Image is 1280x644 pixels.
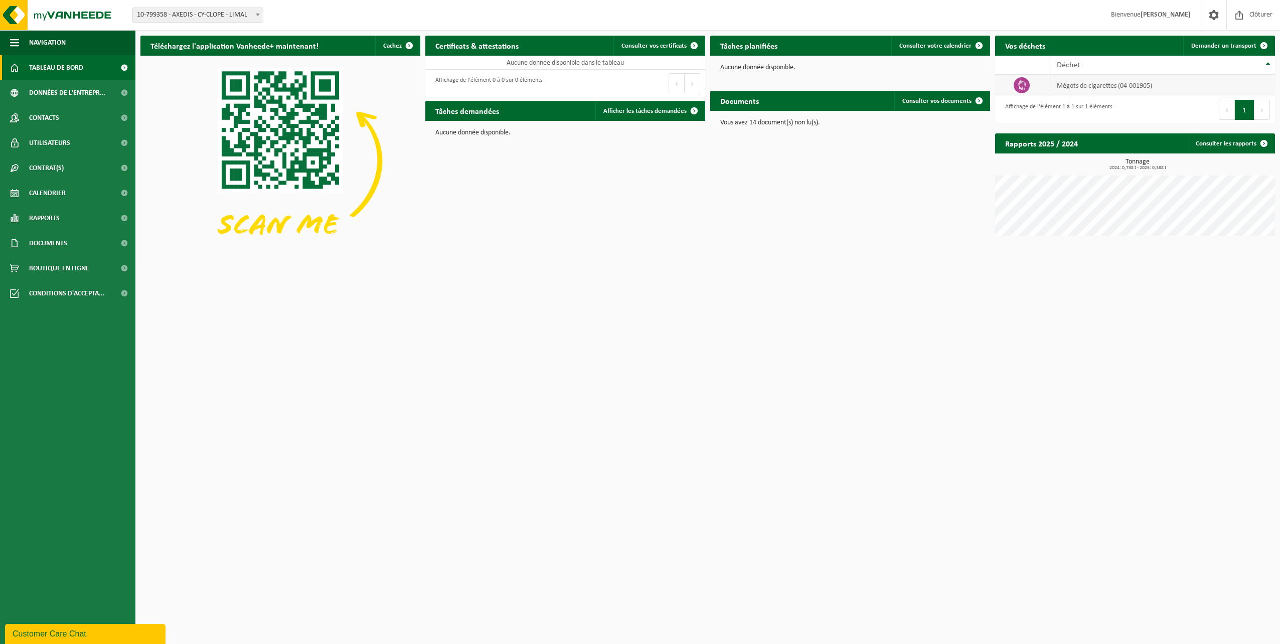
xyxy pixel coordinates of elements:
span: Calendrier [29,181,66,206]
button: Previous [669,73,685,93]
span: Navigation [29,30,66,55]
h2: Documents [710,91,769,110]
a: Consulter les rapports [1188,133,1274,153]
span: Contrat(s) [29,155,64,181]
a: Consulter votre calendrier [891,36,989,56]
h3: Tonnage [1000,158,1275,171]
span: Cachez [383,43,402,49]
p: Vous avez 14 document(s) non lu(s). [720,119,980,126]
span: Consulter vos certificats [621,43,687,49]
p: Aucune donnée disponible. [435,129,695,136]
span: Tableau de bord [29,55,83,80]
span: Demander un transport [1191,43,1256,49]
a: Demander un transport [1183,36,1274,56]
p: Aucune donnée disponible. [720,64,980,71]
div: Affichage de l'élément 0 à 0 sur 0 éléments [430,72,543,94]
button: Next [1254,100,1270,120]
h2: Tâches planifiées [710,36,787,55]
span: 2024: 0,738 t - 2025: 0,388 t [1000,166,1275,171]
td: Mégots de cigarettes (04-001905) [1049,75,1275,96]
h2: Rapports 2025 / 2024 [995,133,1088,153]
span: Consulter vos documents [902,98,972,104]
button: Cachez [375,36,419,56]
h2: Tâches demandées [425,101,509,120]
span: Conditions d'accepta... [29,281,105,306]
span: Consulter votre calendrier [899,43,972,49]
a: Consulter vos documents [894,91,989,111]
span: Déchet [1057,61,1080,69]
button: 1 [1235,100,1254,120]
span: Boutique en ligne [29,256,89,281]
span: 10-799358 - AXEDIS - CY-CLOPE - LIMAL [132,8,263,23]
button: Previous [1219,100,1235,120]
iframe: chat widget [5,622,168,644]
h2: Certificats & attestations [425,36,529,55]
span: Contacts [29,105,59,130]
span: Documents [29,231,67,256]
span: Rapports [29,206,60,231]
div: Affichage de l'élément 1 à 1 sur 1 éléments [1000,99,1112,121]
span: 10-799358 - AXEDIS - CY-CLOPE - LIMAL [133,8,263,22]
td: Aucune donnée disponible dans le tableau [425,56,705,70]
button: Next [685,73,700,93]
strong: [PERSON_NAME] [1141,11,1191,19]
a: Consulter vos certificats [613,36,704,56]
h2: Téléchargez l'application Vanheede+ maintenant! [140,36,329,55]
span: Données de l'entrepr... [29,80,106,105]
a: Afficher les tâches demandées [595,101,704,121]
h2: Vos déchets [995,36,1055,55]
span: Afficher les tâches demandées [603,108,687,114]
img: Download de VHEPlus App [140,56,420,266]
span: Utilisateurs [29,130,70,155]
